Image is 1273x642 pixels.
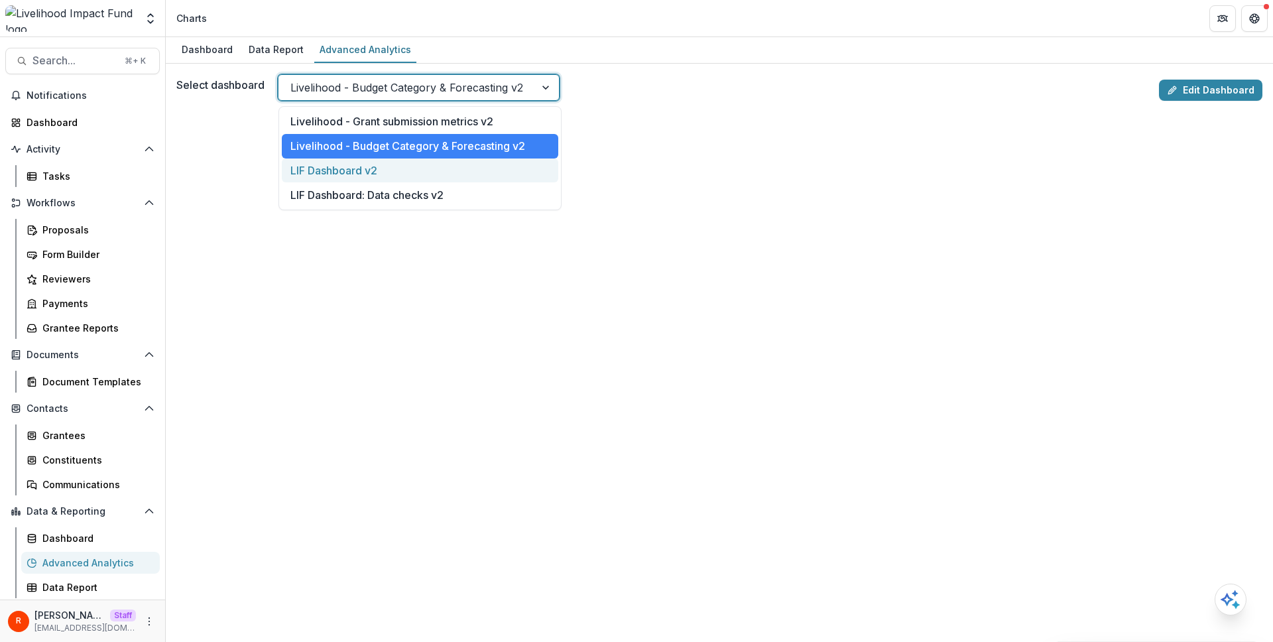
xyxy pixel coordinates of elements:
[5,398,160,419] button: Open Contacts
[42,428,149,442] div: Grantees
[176,77,265,93] label: Select dashboard
[5,48,160,74] button: Search...
[21,576,160,598] a: Data Report
[21,317,160,339] a: Grantee Reports
[27,144,139,155] span: Activity
[42,321,149,335] div: Grantee Reports
[5,85,160,106] button: Notifications
[42,247,149,261] div: Form Builder
[21,424,160,446] a: Grantees
[21,165,160,187] a: Tasks
[5,501,160,522] button: Open Data & Reporting
[176,37,238,63] a: Dashboard
[27,350,139,361] span: Documents
[21,219,160,241] a: Proposals
[314,40,416,59] div: Advanced Analytics
[110,610,136,621] p: Staff
[34,622,136,634] p: [EMAIL_ADDRESS][DOMAIN_NAME]
[42,580,149,594] div: Data Report
[34,608,105,622] p: [PERSON_NAME]
[282,159,558,183] div: LIF Dashboard v2
[1209,5,1236,32] button: Partners
[314,37,416,63] a: Advanced Analytics
[122,54,149,68] div: ⌘ + K
[21,268,160,290] a: Reviewers
[21,474,160,495] a: Communications
[27,90,154,101] span: Notifications
[27,506,139,517] span: Data & Reporting
[42,272,149,286] div: Reviewers
[42,478,149,491] div: Communications
[176,40,238,59] div: Dashboard
[42,453,149,467] div: Constituents
[141,613,157,629] button: More
[5,344,160,365] button: Open Documents
[282,134,558,159] div: Livelihood - Budget Category & Forecasting v2
[1241,5,1268,32] button: Get Help
[282,182,558,207] div: LIF Dashboard: Data checks v2
[27,115,149,129] div: Dashboard
[1159,80,1262,101] a: Edit Dashboard
[5,111,160,133] a: Dashboard
[42,556,149,570] div: Advanced Analytics
[21,292,160,314] a: Payments
[141,5,160,32] button: Open entity switcher
[42,531,149,545] div: Dashboard
[21,243,160,265] a: Form Builder
[5,192,160,214] button: Open Workflows
[21,552,160,574] a: Advanced Analytics
[171,9,212,28] nav: breadcrumb
[42,223,149,237] div: Proposals
[243,40,309,59] div: Data Report
[42,169,149,183] div: Tasks
[5,5,136,32] img: Livelihood Impact Fund logo
[176,11,207,25] div: Charts
[282,109,558,134] div: Livelihood - Grant submission metrics v2
[27,198,139,209] span: Workflows
[42,296,149,310] div: Payments
[21,527,160,549] a: Dashboard
[21,449,160,471] a: Constituents
[1215,584,1246,615] button: Open AI Assistant
[42,375,149,389] div: Document Templates
[243,37,309,63] a: Data Report
[16,617,21,625] div: Raj
[32,54,117,67] span: Search...
[21,371,160,393] a: Document Templates
[5,139,160,160] button: Open Activity
[27,403,139,415] span: Contacts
